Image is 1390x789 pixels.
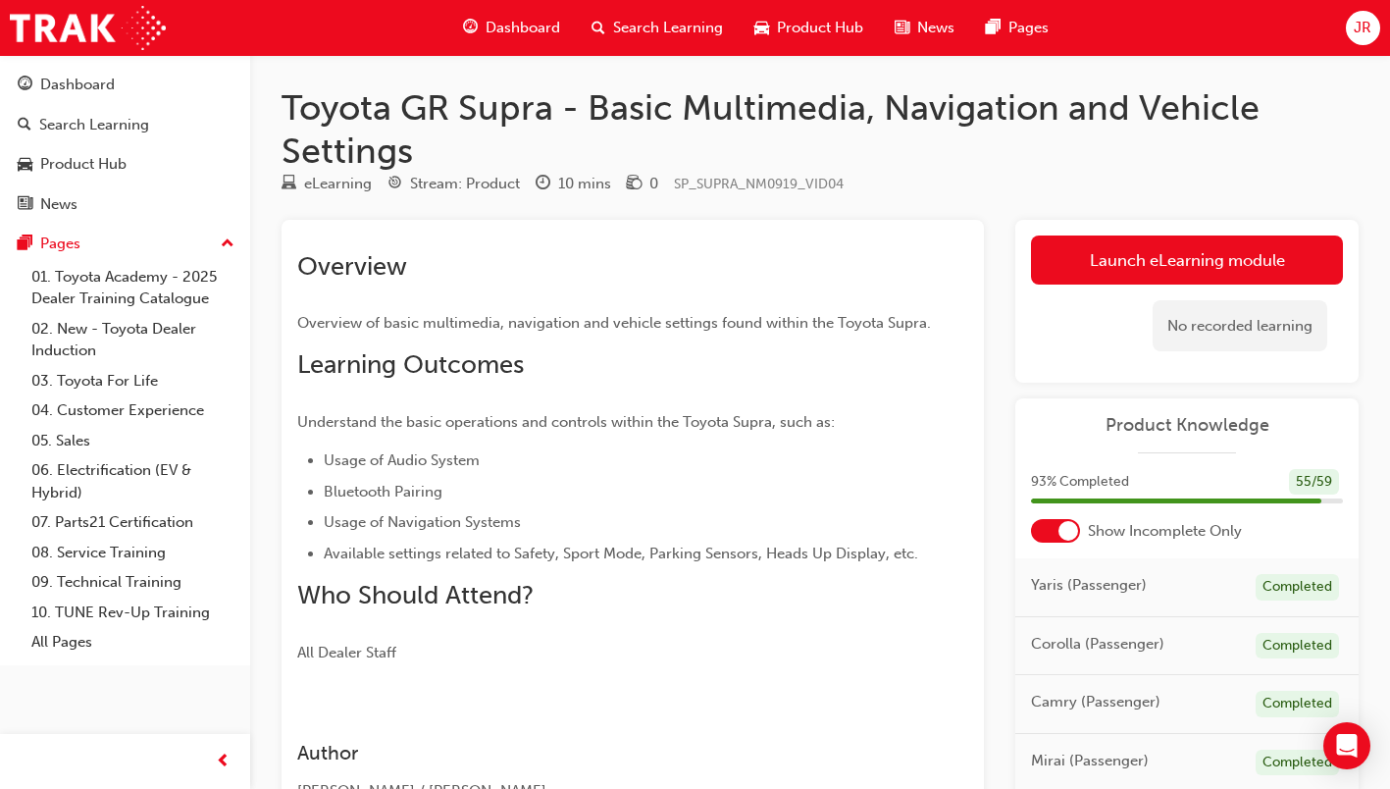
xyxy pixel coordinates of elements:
[1256,574,1339,601] div: Completed
[674,176,844,192] span: Learning resource code
[613,17,723,39] span: Search Learning
[463,16,478,40] span: guage-icon
[410,173,520,195] div: Stream: Product
[1031,691,1160,713] span: Camry (Passenger)
[536,176,550,193] span: clock-icon
[24,598,242,628] a: 10. TUNE Rev-Up Training
[1031,750,1149,772] span: Mirai (Passenger)
[18,236,32,253] span: pages-icon
[536,172,611,196] div: Duration
[24,627,242,657] a: All Pages
[18,156,32,174] span: car-icon
[216,750,231,774] span: prev-icon
[970,8,1064,48] a: pages-iconPages
[324,451,480,469] span: Usage of Audio System
[221,232,234,257] span: up-icon
[297,580,534,610] span: Who Should Attend?
[24,455,242,507] a: 06. Electrification (EV & Hybrid)
[8,67,242,103] a: Dashboard
[40,233,80,255] div: Pages
[297,251,407,282] span: Overview
[39,114,149,136] div: Search Learning
[282,86,1359,172] h1: Toyota GR Supra - Basic Multimedia, Navigation and Vehicle Settings
[24,395,242,426] a: 04. Customer Experience
[1031,414,1343,437] a: Product Knowledge
[24,314,242,366] a: 02. New - Toyota Dealer Induction
[447,8,576,48] a: guage-iconDashboard
[8,226,242,262] button: Pages
[1031,574,1147,597] span: Yaris (Passenger)
[297,742,935,764] h3: Author
[18,196,32,214] span: news-icon
[304,173,372,195] div: eLearning
[1008,17,1049,39] span: Pages
[1031,633,1164,656] span: Corolla (Passenger)
[24,567,242,598] a: 09. Technical Training
[1289,469,1339,496] div: 55 / 59
[627,172,658,196] div: Price
[297,314,931,332] span: Overview of basic multimedia, navigation and vehicle settings found within the Toyota Supra.
[879,8,970,48] a: news-iconNews
[282,176,296,193] span: learningResourceType_ELEARNING-icon
[1354,17,1371,39] span: JR
[387,176,402,193] span: target-icon
[576,8,739,48] a: search-iconSearch Learning
[1153,300,1327,352] div: No recorded learning
[324,513,521,531] span: Usage of Navigation Systems
[1031,236,1343,285] a: Launch eLearning module
[1323,722,1370,769] div: Open Intercom Messenger
[486,17,560,39] span: Dashboard
[649,173,658,195] div: 0
[40,74,115,96] div: Dashboard
[1256,691,1339,717] div: Completed
[1088,520,1242,543] span: Show Incomplete Only
[1031,471,1129,494] span: 93 % Completed
[18,77,32,94] span: guage-icon
[40,153,127,176] div: Product Hub
[24,507,242,538] a: 07. Parts21 Certification
[8,107,242,143] a: Search Learning
[24,538,242,568] a: 08. Service Training
[627,176,642,193] span: money-icon
[297,644,396,661] span: All Dealer Staff
[282,172,372,196] div: Type
[40,193,77,216] div: News
[297,349,524,380] span: Learning Outcomes
[8,146,242,183] a: Product Hub
[24,366,242,396] a: 03. Toyota For Life
[24,262,242,314] a: 01. Toyota Academy - 2025 Dealer Training Catalogue
[8,63,242,226] button: DashboardSearch LearningProduct HubNews
[8,186,242,223] a: News
[387,172,520,196] div: Stream
[777,17,863,39] span: Product Hub
[754,16,769,40] span: car-icon
[986,16,1001,40] span: pages-icon
[739,8,879,48] a: car-iconProduct Hub
[10,6,166,50] img: Trak
[324,483,442,500] span: Bluetooth Pairing
[18,117,31,134] span: search-icon
[1256,633,1339,659] div: Completed
[917,17,954,39] span: News
[1256,750,1339,776] div: Completed
[324,545,918,562] span: Available settings related to Safety, Sport Mode, Parking Sensors, Heads Up Display, etc.
[24,426,242,456] a: 05. Sales
[895,16,909,40] span: news-icon
[558,173,611,195] div: 10 mins
[1346,11,1380,45] button: JR
[297,413,835,431] span: Understand the basic operations and controls within the Toyota Supra, such as:
[592,16,605,40] span: search-icon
